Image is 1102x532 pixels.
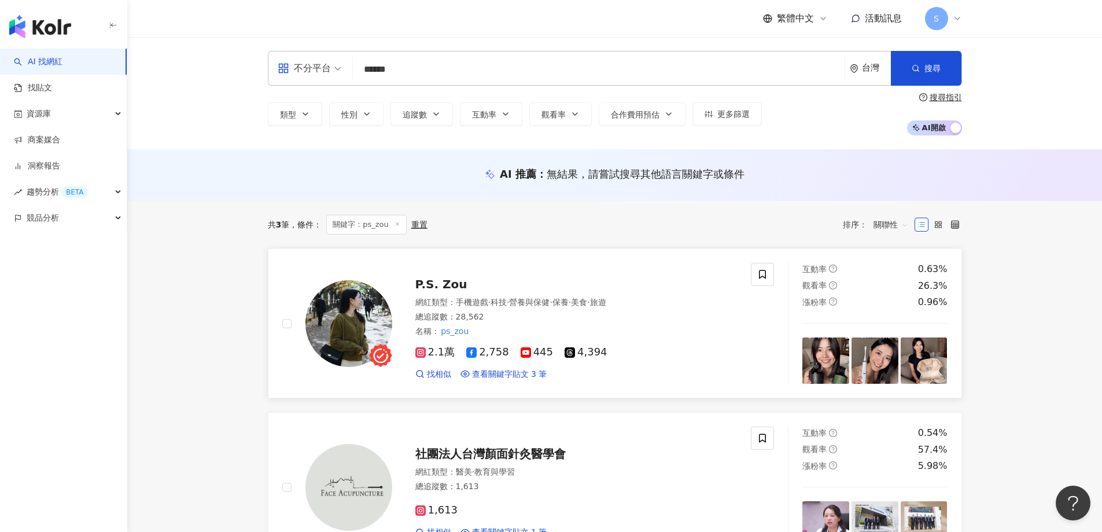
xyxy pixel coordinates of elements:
div: 不分平台 [278,59,331,78]
div: 台灣 [862,63,891,73]
span: 445 [521,346,553,358]
span: 搜尋 [924,64,941,73]
span: 關鍵字：ps_zou [326,215,407,234]
span: 社團法人台灣顏面針灸醫學會 [415,447,566,461]
a: KOL AvatarP.S. Zou網紅類型：手機遊戲·科技·營養與保健·保養·美食·旅遊總追蹤數：28,562名稱：ps_zou2.1萬2,7584454,394找相似查看關鍵字貼文 3 筆互... [268,248,962,398]
div: 0.63% [918,263,948,276]
span: 資源庫 [27,101,51,127]
img: post-image [901,337,948,384]
span: 旅遊 [590,298,606,307]
span: 1,613 [415,504,458,516]
span: 2.1萬 [415,346,455,358]
div: 57.4% [918,443,948,456]
span: · [550,298,552,307]
span: question-circle [829,281,837,289]
a: 查看關鍵字貼文 3 筆 [460,369,547,380]
div: 共 筆 [268,220,290,229]
span: 保養 [552,298,569,307]
button: 追蹤數 [390,102,453,126]
span: 觀看率 [541,110,566,119]
div: 總追蹤數 ： 1,613 [415,481,738,493]
img: logo [9,15,71,38]
span: 趨勢分析 [27,179,88,205]
span: environment [850,64,858,73]
div: 26.3% [918,280,948,292]
span: 3 [276,220,282,229]
span: 競品分析 [27,205,59,231]
button: 更多篩選 [692,102,762,126]
button: 性別 [329,102,384,126]
span: question-circle [829,461,837,469]
div: 排序： [843,215,915,234]
div: 網紅類型 ： [415,297,738,309]
span: 觀看率 [802,281,827,290]
a: 找相似 [415,369,451,380]
button: 類型 [268,102,322,126]
div: 0.54% [918,427,948,439]
span: 2,758 [466,346,509,358]
span: 名稱 ： [415,325,471,337]
span: 活動訊息 [865,13,902,24]
span: 漲粉率 [802,298,827,307]
div: 0.96% [918,296,948,309]
div: 搜尋指引 [930,93,962,102]
img: KOL Avatar [305,280,392,367]
span: question-circle [829,265,837,273]
img: post-image [852,337,898,384]
span: S [934,12,939,25]
span: · [507,298,509,307]
span: question-circle [829,298,837,306]
span: 更多篩選 [717,109,750,119]
a: 找貼文 [14,82,52,94]
span: question-circle [829,429,837,437]
button: 搜尋 [891,51,961,86]
span: 性別 [341,110,357,119]
span: 教育與學習 [474,467,515,476]
span: question-circle [919,93,927,101]
span: 合作費用預估 [611,110,659,119]
span: P.S. Zou [415,277,467,291]
span: 條件 ： [289,220,322,229]
button: 觀看率 [529,102,592,126]
span: 追蹤數 [403,110,427,119]
span: · [488,298,491,307]
div: 5.98% [918,460,948,472]
span: 觀看率 [802,445,827,454]
span: · [472,467,474,476]
span: 手機遊戲 [456,298,488,307]
span: · [569,298,571,307]
mark: ps_zou [440,325,471,337]
a: 商案媒合 [14,134,60,146]
span: question-circle [829,445,837,453]
span: 營養與保健 [509,298,550,307]
span: 漲粉率 [802,461,827,471]
span: 4,394 [565,346,607,358]
span: 科技 [491,298,507,307]
div: 總追蹤數 ： 28,562 [415,311,738,323]
div: BETA [61,186,88,198]
span: 找相似 [427,369,451,380]
img: KOL Avatar [305,444,392,531]
img: post-image [802,337,849,384]
span: 美食 [571,298,587,307]
span: appstore [278,63,289,74]
span: 互動率 [802,428,827,438]
span: 醫美 [456,467,472,476]
span: 關聯性 [874,215,908,234]
button: 合作費用預估 [599,102,685,126]
span: 互動率 [802,265,827,274]
div: 網紅類型 ： [415,467,738,478]
a: 洞察報告 [14,160,60,172]
div: 重置 [411,220,427,229]
span: 互動率 [472,110,496,119]
span: 無結果，請嘗試搜尋其他語言關鍵字或條件 [547,168,745,180]
a: searchAI 找網紅 [14,56,62,68]
span: rise [14,188,22,196]
div: AI 推薦 ： [500,167,745,181]
span: · [587,298,589,307]
span: 類型 [280,110,296,119]
span: 查看關鍵字貼文 3 筆 [472,369,547,380]
iframe: Help Scout Beacon - Open [1056,486,1090,520]
button: 互動率 [460,102,522,126]
span: 繁體中文 [777,12,814,25]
